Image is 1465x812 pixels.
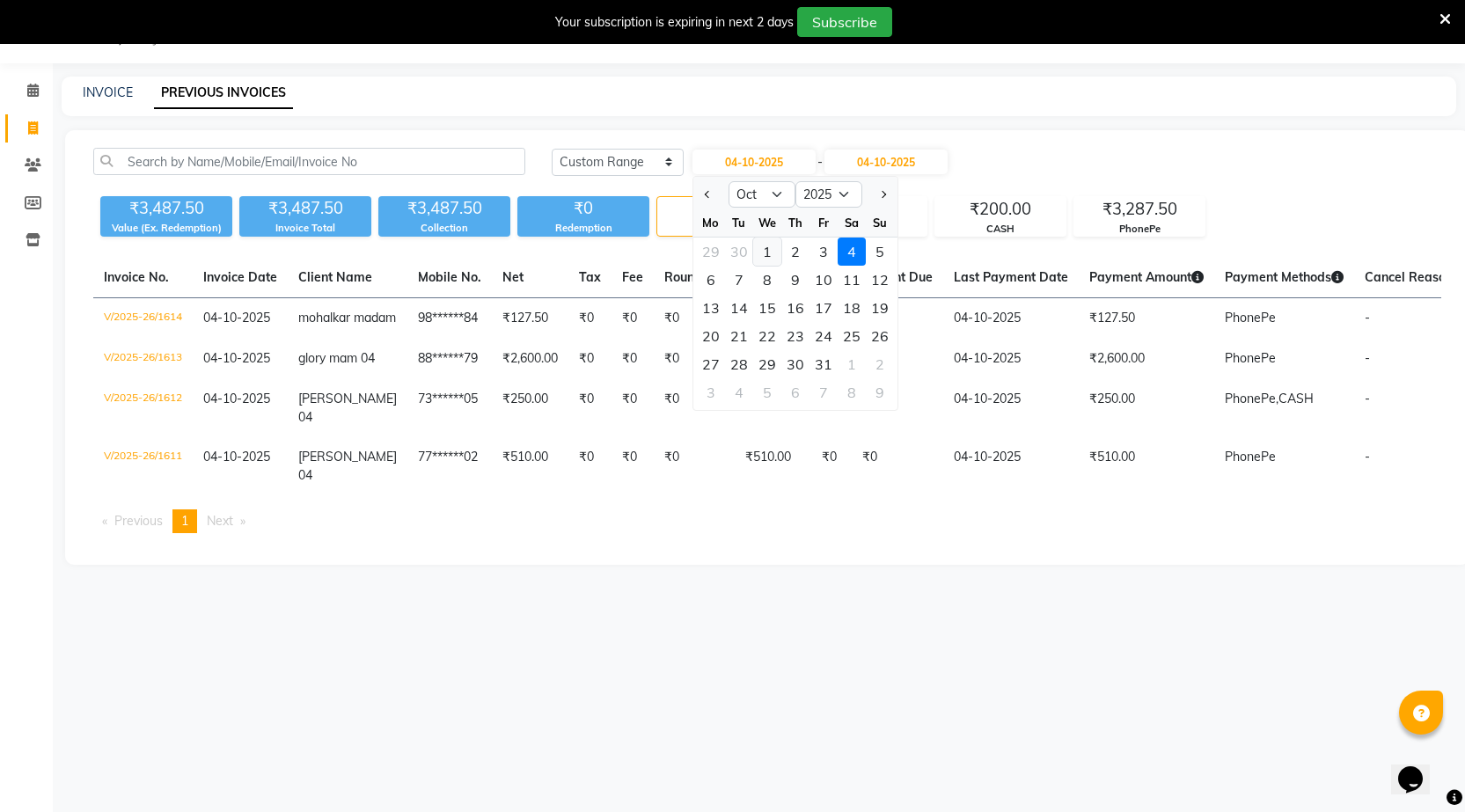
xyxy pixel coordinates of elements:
[93,379,193,437] td: V/2025-26/1612
[1365,269,1453,285] span: Cancel Reason
[781,266,809,294] div: 9
[203,391,270,406] span: 04-10-2025
[838,238,866,266] div: Saturday, October 4, 2025
[866,294,894,322] div: Sunday, October 19, 2025
[517,221,649,236] div: Redemption
[725,378,753,406] div: 4
[1079,339,1214,379] td: ₹2,600.00
[725,294,753,322] div: 14
[612,298,654,340] td: ₹0
[93,437,193,495] td: V/2025-26/1611
[838,350,866,378] div: 1
[725,322,753,350] div: 21
[207,513,233,529] span: Next
[943,379,1079,437] td: 04-10-2025
[781,350,809,378] div: 30
[1225,449,1276,465] span: PhonePe
[781,238,809,266] div: 2
[866,378,894,406] div: Sunday, November 9, 2025
[203,350,270,366] span: 04-10-2025
[809,350,838,378] div: Friday, October 31, 2025
[809,322,838,350] div: Friday, October 24, 2025
[753,208,781,237] div: We
[753,322,781,350] div: 22
[866,208,894,237] div: Su
[735,437,811,495] td: ₹510.00
[838,378,866,406] div: 8
[725,322,753,350] div: Tuesday, October 21, 2025
[697,266,725,294] div: 6
[809,294,838,322] div: 17
[866,238,894,266] div: 5
[1225,350,1276,366] span: PhonePe
[725,350,753,378] div: 28
[838,322,866,350] div: 25
[781,266,809,294] div: Thursday, October 9, 2025
[866,266,894,294] div: 12
[781,322,809,350] div: 23
[824,150,948,174] input: End Date
[838,208,866,237] div: Sa
[654,339,735,379] td: ₹0
[725,238,753,266] div: Tuesday, September 30, 2025
[378,221,510,236] div: Collection
[943,437,1079,495] td: 04-10-2025
[866,322,894,350] div: 26
[83,84,133,100] a: INVOICE
[943,339,1079,379] td: 04-10-2025
[93,298,193,340] td: V/2025-26/1614
[100,196,232,221] div: ₹3,487.50
[93,148,525,175] input: Search by Name/Mobile/Email/Invoice No
[954,269,1068,285] span: Last Payment Date
[852,437,943,495] td: ₹0
[866,350,894,378] div: Sunday, November 2, 2025
[838,294,866,322] div: 18
[809,350,838,378] div: 31
[729,181,795,208] select: Select month
[612,339,654,379] td: ₹0
[1079,437,1214,495] td: ₹510.00
[781,350,809,378] div: Thursday, October 30, 2025
[114,513,163,529] span: Previous
[93,339,193,379] td: V/2025-26/1613
[809,238,838,266] div: Friday, October 3, 2025
[753,294,781,322] div: 15
[154,77,293,109] a: PREVIOUS INVOICES
[298,391,397,425] span: [PERSON_NAME] 04
[1365,350,1370,366] span: -
[1074,197,1205,222] div: ₹3,287.50
[298,310,396,326] span: mohalkar madam
[697,350,725,378] div: Monday, October 27, 2025
[492,437,568,495] td: ₹510.00
[1074,222,1205,237] div: PhonePe
[866,322,894,350] div: Sunday, October 26, 2025
[697,322,725,350] div: Monday, October 20, 2025
[725,350,753,378] div: Tuesday, October 28, 2025
[555,13,794,32] div: Your subscription is expiring in next 2 days
[1225,391,1278,406] span: PhonePe,
[1365,310,1370,326] span: -
[809,208,838,237] div: Fr
[104,269,169,285] span: Invoice No.
[492,379,568,437] td: ₹250.00
[239,196,371,221] div: ₹3,487.50
[492,339,568,379] td: ₹2,600.00
[1225,269,1344,285] span: Payment Methods
[866,350,894,378] div: 2
[809,294,838,322] div: Friday, October 17, 2025
[568,298,612,340] td: ₹0
[181,513,188,529] span: 1
[753,350,781,378] div: 29
[935,222,1066,237] div: CASH
[838,294,866,322] div: Saturday, October 18, 2025
[657,197,787,222] div: 4
[753,238,781,266] div: Wednesday, October 1, 2025
[697,266,725,294] div: Monday, October 6, 2025
[838,266,866,294] div: 11
[298,269,372,285] span: Client Name
[809,378,838,406] div: 7
[725,266,753,294] div: 7
[1079,379,1214,437] td: ₹250.00
[809,238,838,266] div: 3
[753,350,781,378] div: Wednesday, October 29, 2025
